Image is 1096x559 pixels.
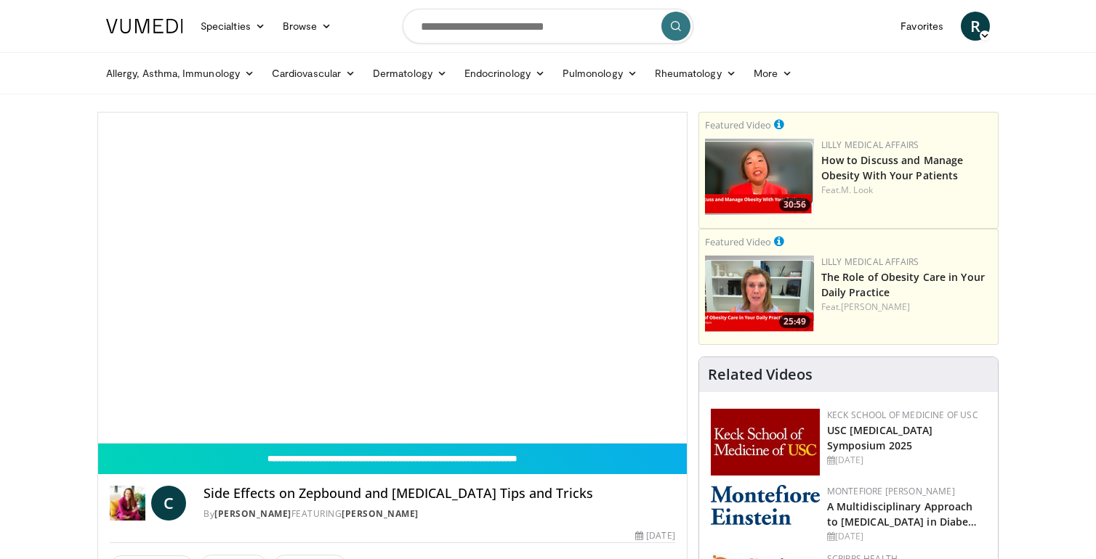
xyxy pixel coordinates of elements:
[827,409,978,421] a: Keck School of Medicine of USC
[554,59,646,88] a: Pulmonology
[827,423,933,452] a: USC [MEDICAL_DATA] Symposium 2025
[635,529,674,542] div: [DATE]
[827,454,986,467] div: [DATE]
[827,530,986,543] div: [DATE]
[711,485,820,525] img: b0142b4c-93a1-4b58-8f91-5265c282693c.png.150x105_q85_autocrop_double_scale_upscale_version-0.2.png
[705,139,814,215] img: c98a6a29-1ea0-4bd5-8cf5-4d1e188984a7.png.150x105_q85_crop-smart_upscale.png
[961,12,990,41] a: R
[705,256,814,332] a: 25:49
[779,198,810,211] span: 30:56
[705,235,771,248] small: Featured Video
[821,153,964,182] a: How to Discuss and Manage Obesity With Your Patients
[827,499,978,529] a: A Multidisciplinary Approach to [MEDICAL_DATA] in Diabe…
[841,301,910,313] a: [PERSON_NAME]
[705,139,814,215] a: 30:56
[705,256,814,332] img: e1208b6b-349f-4914-9dd7-f97803bdbf1d.png.150x105_q85_crop-smart_upscale.png
[342,507,419,520] a: [PERSON_NAME]
[263,59,364,88] a: Cardiovascular
[821,270,985,299] a: The Role of Obesity Care in Your Daily Practice
[192,12,274,41] a: Specialties
[274,12,341,41] a: Browse
[97,59,263,88] a: Allergy, Asthma, Immunology
[456,59,554,88] a: Endocrinology
[204,507,674,521] div: By FEATURING
[821,139,919,151] a: Lilly Medical Affairs
[821,256,919,268] a: Lilly Medical Affairs
[779,315,810,328] span: 25:49
[711,409,820,476] img: 7b941f1f-d101-407a-8bfa-07bd47db01ba.png.150x105_q85_autocrop_double_scale_upscale_version-0.2.jpg
[646,59,745,88] a: Rheumatology
[821,301,992,314] div: Feat.
[98,113,687,444] video-js: Video Player
[151,486,186,521] a: C
[708,366,813,383] h4: Related Videos
[204,486,674,502] h4: Side Effects on Zepbound and [MEDICAL_DATA] Tips and Tricks
[892,12,952,41] a: Favorites
[364,59,456,88] a: Dermatology
[841,184,873,196] a: M. Look
[705,118,771,131] small: Featured Video
[821,184,992,197] div: Feat.
[214,507,291,520] a: [PERSON_NAME]
[110,486,145,521] img: Dr. Carolynn Francavilla
[745,59,801,88] a: More
[827,485,955,497] a: Montefiore [PERSON_NAME]
[106,19,183,33] img: VuMedi Logo
[403,9,693,44] input: Search topics, interventions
